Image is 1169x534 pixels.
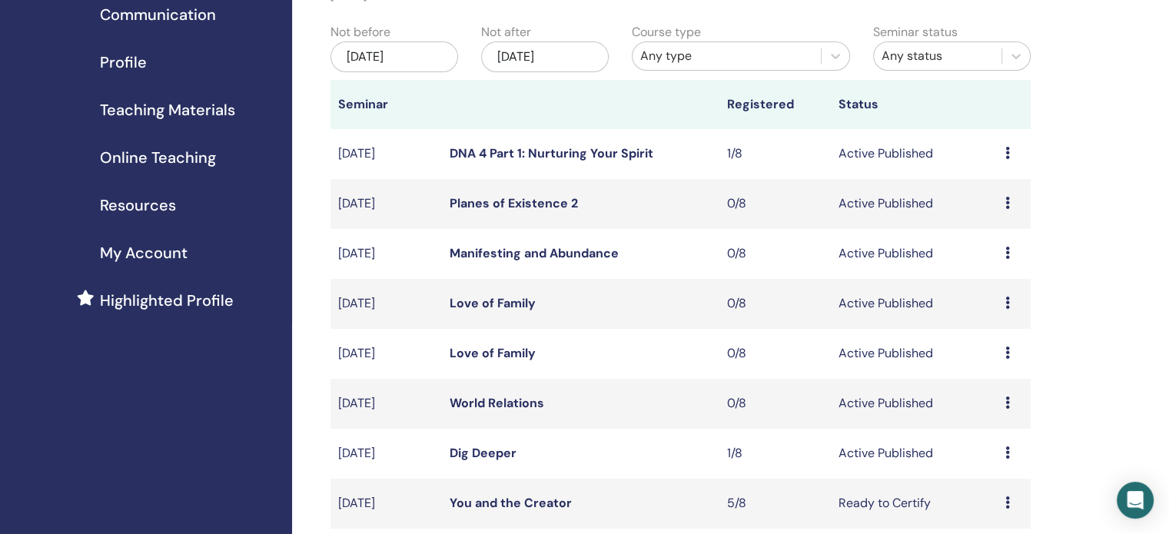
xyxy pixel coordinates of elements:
td: Active Published [831,179,998,229]
td: Active Published [831,129,998,179]
th: Registered [719,80,831,129]
td: Active Published [831,429,998,479]
label: Not after [481,23,531,41]
td: Ready to Certify [831,479,998,529]
td: [DATE] [330,329,442,379]
a: DNA 4 Part 1: Nurturing Your Spirit [450,145,653,161]
a: You and the Creator [450,495,572,511]
td: [DATE] [330,179,442,229]
td: 0/8 [719,179,831,229]
td: Active Published [831,329,998,379]
td: Active Published [831,279,998,329]
td: [DATE] [330,229,442,279]
div: Any type [640,47,813,65]
th: Status [831,80,998,129]
a: Love of Family [450,345,536,361]
td: 1/8 [719,429,831,479]
td: [DATE] [330,129,442,179]
td: 0/8 [719,229,831,279]
td: 0/8 [719,329,831,379]
a: Planes of Existence 2 [450,195,578,211]
span: My Account [100,241,188,264]
a: Manifesting and Abundance [450,245,619,261]
div: [DATE] [481,41,609,72]
span: Resources [100,194,176,217]
td: 0/8 [719,379,831,429]
label: Not before [330,23,390,41]
label: Seminar status [873,23,958,41]
div: Open Intercom Messenger [1117,482,1154,519]
span: Profile [100,51,147,74]
span: Highlighted Profile [100,289,234,312]
label: Course type [632,23,701,41]
a: World Relations [450,395,544,411]
a: Love of Family [450,295,536,311]
td: [DATE] [330,479,442,529]
td: [DATE] [330,279,442,329]
div: [DATE] [330,41,458,72]
th: Seminar [330,80,442,129]
td: Active Published [831,379,998,429]
a: Dig Deeper [450,445,516,461]
span: Online Teaching [100,146,216,169]
div: Any status [882,47,994,65]
td: 5/8 [719,479,831,529]
span: Teaching Materials [100,98,235,121]
td: 0/8 [719,279,831,329]
td: 1/8 [719,129,831,179]
span: Communication [100,3,216,26]
td: [DATE] [330,379,442,429]
td: [DATE] [330,429,442,479]
td: Active Published [831,229,998,279]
